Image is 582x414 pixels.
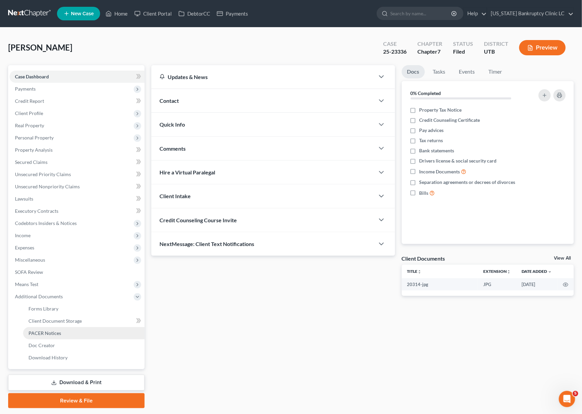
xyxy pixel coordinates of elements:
[390,7,452,20] input: Search by name...
[419,127,444,134] span: Pay advices
[10,205,145,217] a: Executory Contracts
[478,278,516,290] td: JPG
[175,7,213,20] a: DebtorCC
[418,270,422,274] i: unfold_more
[419,107,462,113] span: Property Tax Notice
[159,121,185,128] span: Quick Info
[8,375,145,391] a: Download & Print
[10,144,145,156] a: Property Analysis
[71,11,94,16] span: New Case
[213,7,251,20] a: Payments
[417,40,442,48] div: Chapter
[159,145,186,152] span: Comments
[159,241,254,247] span: NextMessage: Client Text Notifications
[573,391,578,396] span: 5
[407,269,422,274] a: Titleunfold_more
[428,65,451,78] a: Tasks
[507,270,511,274] i: unfold_more
[15,281,38,287] span: Means Test
[23,315,145,327] a: Client Document Storage
[15,171,71,177] span: Unsecured Priority Claims
[23,303,145,315] a: Forms Library
[15,74,49,79] span: Case Dashboard
[15,196,33,202] span: Lawsuits
[487,7,574,20] a: [US_STATE] Bankruptcy Clinic LC
[483,65,508,78] a: Timer
[419,117,480,124] span: Credit Counseling Certificate
[159,97,179,104] span: Contact
[102,7,131,20] a: Home
[159,73,367,80] div: Updates & News
[383,40,407,48] div: Case
[159,217,237,223] span: Credit Counseling Course Invite
[419,147,454,154] span: Bank statements
[559,391,575,407] iframe: Intercom live chat
[15,123,44,128] span: Real Property
[10,181,145,193] a: Unsecured Nonpriority Claims
[15,110,43,116] span: Client Profile
[29,318,82,324] span: Client Document Storage
[453,48,473,56] div: Filed
[10,266,145,278] a: SOFA Review
[417,48,442,56] div: Chapter
[131,7,175,20] a: Client Portal
[554,256,571,261] a: View All
[15,220,77,226] span: Codebtors Insiders & Notices
[454,65,481,78] a: Events
[402,255,445,262] div: Client Documents
[383,48,407,56] div: 25-23336
[15,245,34,250] span: Expenses
[15,294,63,299] span: Additional Documents
[437,48,440,55] span: 7
[23,339,145,352] a: Doc Creator
[15,159,48,165] span: Secured Claims
[159,193,191,199] span: Client Intake
[15,184,80,189] span: Unsecured Nonpriority Claims
[15,269,43,275] span: SOFA Review
[483,269,511,274] a: Extensionunfold_more
[29,330,61,336] span: PACER Notices
[464,7,487,20] a: Help
[8,42,72,52] span: [PERSON_NAME]
[419,137,443,144] span: Tax returns
[15,208,58,214] span: Executory Contracts
[484,40,508,48] div: District
[15,86,36,92] span: Payments
[519,40,566,55] button: Preview
[419,190,429,196] span: Bills
[23,352,145,364] a: Download History
[522,269,552,274] a: Date Added expand_more
[419,157,497,164] span: Drivers license & social security card
[402,278,478,290] td: 20314-jpg
[159,169,215,175] span: Hire a Virtual Paralegal
[10,95,145,107] a: Credit Report
[516,278,558,290] td: [DATE]
[8,393,145,408] a: Review & File
[411,90,441,96] strong: 0% Completed
[10,193,145,205] a: Lawsuits
[10,71,145,83] a: Case Dashboard
[29,306,58,312] span: Forms Library
[402,65,425,78] a: Docs
[15,232,31,238] span: Income
[29,342,55,348] span: Doc Creator
[29,355,68,360] span: Download History
[419,179,515,186] span: Separation agreements or decrees of divorces
[15,135,54,140] span: Personal Property
[10,156,145,168] a: Secured Claims
[548,270,552,274] i: expand_more
[23,327,145,339] a: PACER Notices
[453,40,473,48] div: Status
[15,98,44,104] span: Credit Report
[484,48,508,56] div: UTB
[15,257,45,263] span: Miscellaneous
[10,168,145,181] a: Unsecured Priority Claims
[419,168,460,175] span: Income Documents
[15,147,53,153] span: Property Analysis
